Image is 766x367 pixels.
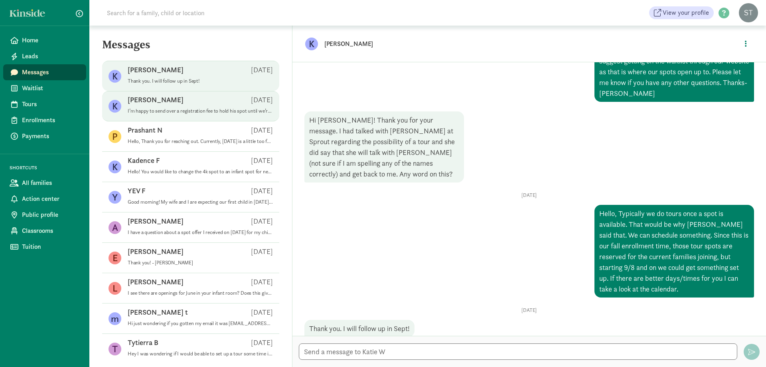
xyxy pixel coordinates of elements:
a: All families [3,175,86,191]
p: [DATE] [304,307,754,313]
figure: E [109,252,121,264]
span: Messages [22,67,80,77]
p: [DATE] [251,156,273,165]
figure: K [109,100,121,113]
figure: T [109,343,121,355]
span: Classrooms [22,226,80,236]
p: Thank you. I will follow up in Sept! [128,78,273,84]
p: Kadence F [128,156,160,165]
p: [PERSON_NAME] [128,277,184,287]
p: I see there are openings for June in your infant room? Does this give us a better chance of havin... [128,290,273,296]
p: [DATE] [251,95,273,105]
span: Leads [22,52,80,61]
a: Classrooms [3,223,86,239]
p: [DATE] [251,216,273,226]
a: Tuition [3,239,86,255]
p: [PERSON_NAME] [128,65,184,75]
p: [DATE] [251,65,273,75]
span: Action center [22,194,80,204]
figure: K [305,38,318,50]
a: Waitlist [3,80,86,96]
span: Tours [22,99,80,109]
span: Home [22,36,80,45]
figure: P [109,130,121,143]
a: Action center [3,191,86,207]
p: [PERSON_NAME] [128,247,184,256]
p: Tytierra B [128,338,158,347]
span: All families [22,178,80,188]
figure: A [109,221,121,234]
p: Hello, Thank you for reaching out. Currently, [DATE] is a little too far to know what our enrollm... [128,138,273,145]
p: Thank you! - [PERSON_NAME] [128,260,273,266]
span: Tuition [22,242,80,252]
p: [DATE] [251,186,273,196]
p: [PERSON_NAME] [128,216,184,226]
p: [PERSON_NAME] [324,38,576,50]
div: Hi [PERSON_NAME]! Thank you for your message. I had talked with [PERSON_NAME] at Sprout regarding... [304,111,464,183]
p: [PERSON_NAME] [128,95,184,105]
a: Payments [3,128,86,144]
span: Payments [22,131,80,141]
span: Waitlist [22,83,80,93]
div: Hello, Typically we do tours once a spot is available. That would be why [PERSON_NAME] said that.... [594,205,754,298]
figure: Y [109,191,121,204]
a: Messages [3,64,86,80]
p: Hi just wondering if you gotten my email it was [EMAIL_ADDRESS][DOMAIN_NAME] about [PERSON_NAME] [128,320,273,327]
a: Enrollments [3,112,86,128]
p: [DATE] [251,277,273,287]
div: Thank you. I will follow up in Sept! [304,320,415,337]
a: Public profile [3,207,86,223]
p: I’m happy to send over a registration fee to hold his spot until we’re moved [128,108,273,114]
p: Prashant N [128,125,162,135]
a: Tours [3,96,86,112]
span: View your profile [663,8,709,18]
figure: m [109,312,121,325]
p: [DATE] [251,307,273,317]
p: [DATE] [251,247,273,256]
a: Leads [3,48,86,64]
p: [PERSON_NAME] t [128,307,188,317]
p: I have a question about a spot offer I received on [DATE] for my child [PERSON_NAME]. My question... [128,229,273,236]
p: Hello! You would like to change the 4k spot to an infant spot for next June? If so, could you ple... [128,169,273,175]
figure: K [109,70,121,83]
p: Hey I was wondering if I would be able to set up a tour some time in may for Trycen west ? [128,351,273,357]
p: YEV F [128,186,146,196]
p: [DATE] [251,125,273,135]
p: Good morning! My wife and I are expecting our first child in [DATE] and we'd love to take a tour ... [128,199,273,205]
p: [DATE] [304,192,754,198]
span: Enrollments [22,115,80,125]
p: [DATE] [251,338,273,347]
span: Public profile [22,210,80,220]
h5: Messages [89,38,292,58]
input: Search for a family, child or location [102,5,326,21]
figure: L [109,282,121,295]
a: View your profile [649,6,714,19]
a: Home [3,32,86,48]
figure: K [109,161,121,173]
